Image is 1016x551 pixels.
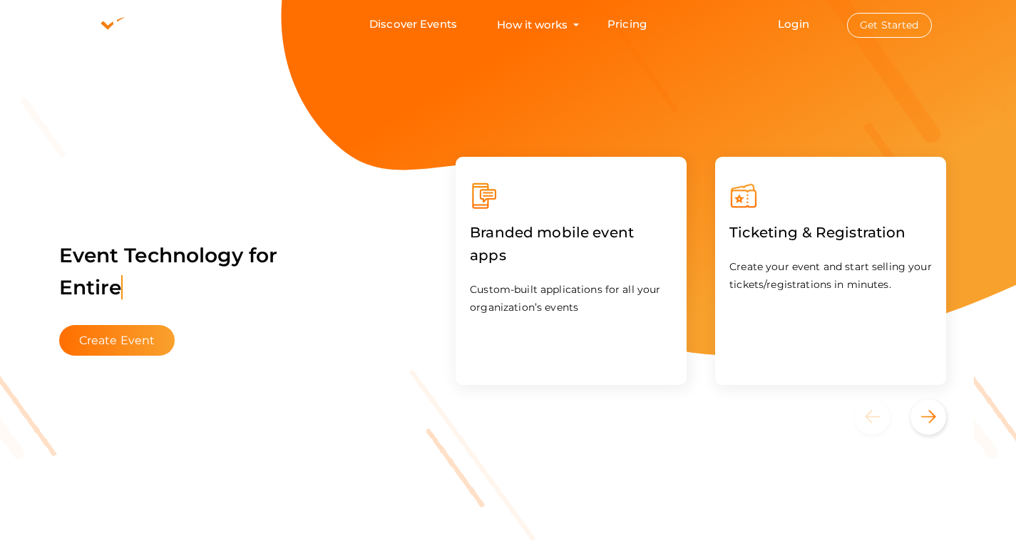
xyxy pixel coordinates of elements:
[729,227,905,240] a: Ticketing & Registration
[778,17,809,31] a: Login
[847,13,932,38] button: Get Started
[369,11,457,38] a: Discover Events
[470,281,672,316] p: Custom-built applications for all your organization’s events
[470,249,672,263] a: Branded mobile event apps
[493,11,572,38] button: How it works
[729,210,905,254] label: Ticketing & Registration
[854,399,908,435] button: Previous
[59,222,278,321] label: Event Technology for
[910,399,946,435] button: Next
[470,210,672,277] label: Branded mobile event apps
[607,11,647,38] a: Pricing
[59,275,123,299] span: Entire
[729,258,932,294] p: Create your event and start selling your tickets/registrations in minutes.
[59,325,175,356] button: Create Event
